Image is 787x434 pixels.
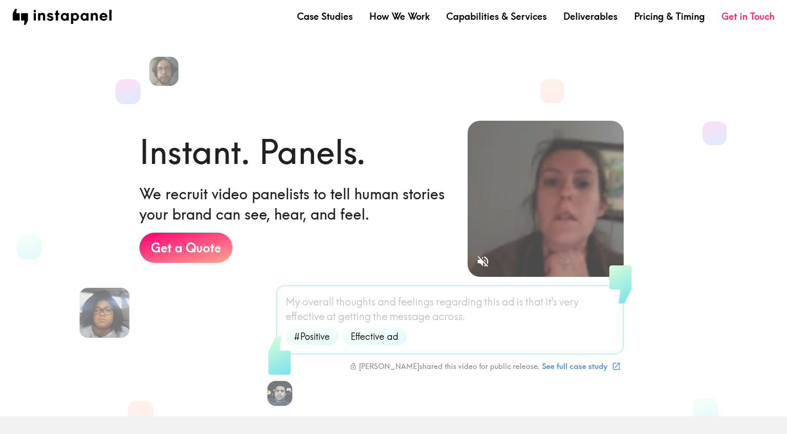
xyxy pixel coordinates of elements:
[286,295,300,309] span: My
[149,57,178,86] img: Patrick
[369,10,430,23] a: How We Work
[446,10,547,23] a: Capabilities & Services
[327,309,336,324] span: at
[139,233,233,263] a: Get a Quote
[12,9,112,25] img: instapanel
[338,309,371,324] span: getting
[344,330,405,343] span: Effective ad
[336,295,376,309] span: thoughts
[634,10,705,23] a: Pricing & Timing
[350,362,539,371] div: [PERSON_NAME] shared this video for public release.
[502,295,514,309] span: ad
[559,295,579,309] span: very
[517,295,523,309] span: is
[297,10,353,23] a: Case Studies
[484,295,500,309] span: this
[302,295,334,309] span: overall
[139,129,366,175] h1: Instant. Panels.
[286,309,325,324] span: effective
[288,330,336,343] span: #Positive
[721,10,775,23] a: Get in Touch
[373,309,388,324] span: the
[563,10,617,23] a: Deliverables
[390,309,430,324] span: message
[378,295,396,309] span: and
[398,295,434,309] span: feelings
[539,358,623,375] a: See full case study
[472,250,494,273] button: Sound is off
[525,295,544,309] span: that
[139,184,450,224] h6: We recruit video panelists to tell human stories your brand can see, hear, and feel.
[267,381,292,406] img: Ronak
[80,288,130,338] img: Cassandra
[546,295,557,309] span: it's
[436,295,482,309] span: regarding
[432,309,465,324] span: across.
